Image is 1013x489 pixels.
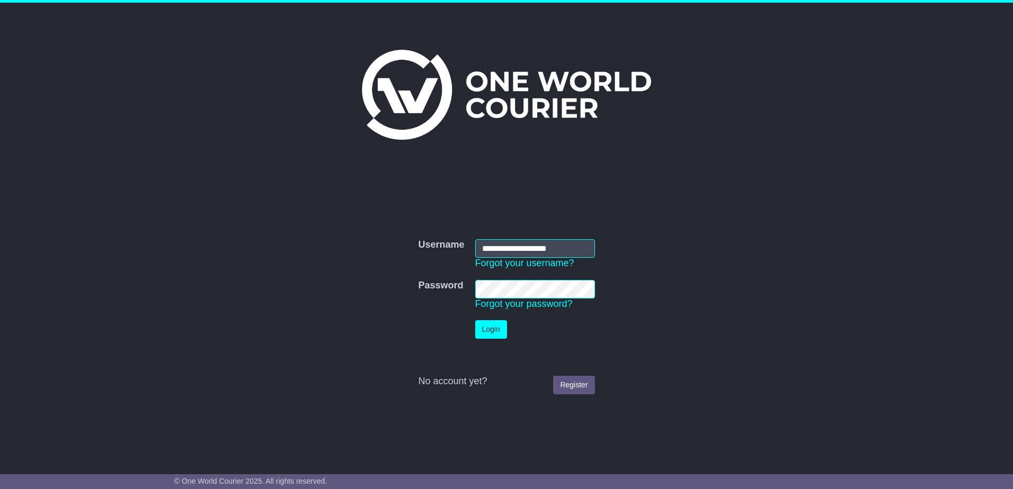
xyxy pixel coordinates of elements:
span: © One World Courier 2025. All rights reserved. [174,477,327,485]
div: No account yet? [418,376,594,387]
button: Login [475,320,507,339]
a: Forgot your password? [475,298,573,309]
label: Password [418,280,463,292]
a: Forgot your username? [475,258,574,268]
label: Username [418,239,464,251]
img: One World [362,50,651,140]
a: Register [553,376,594,394]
